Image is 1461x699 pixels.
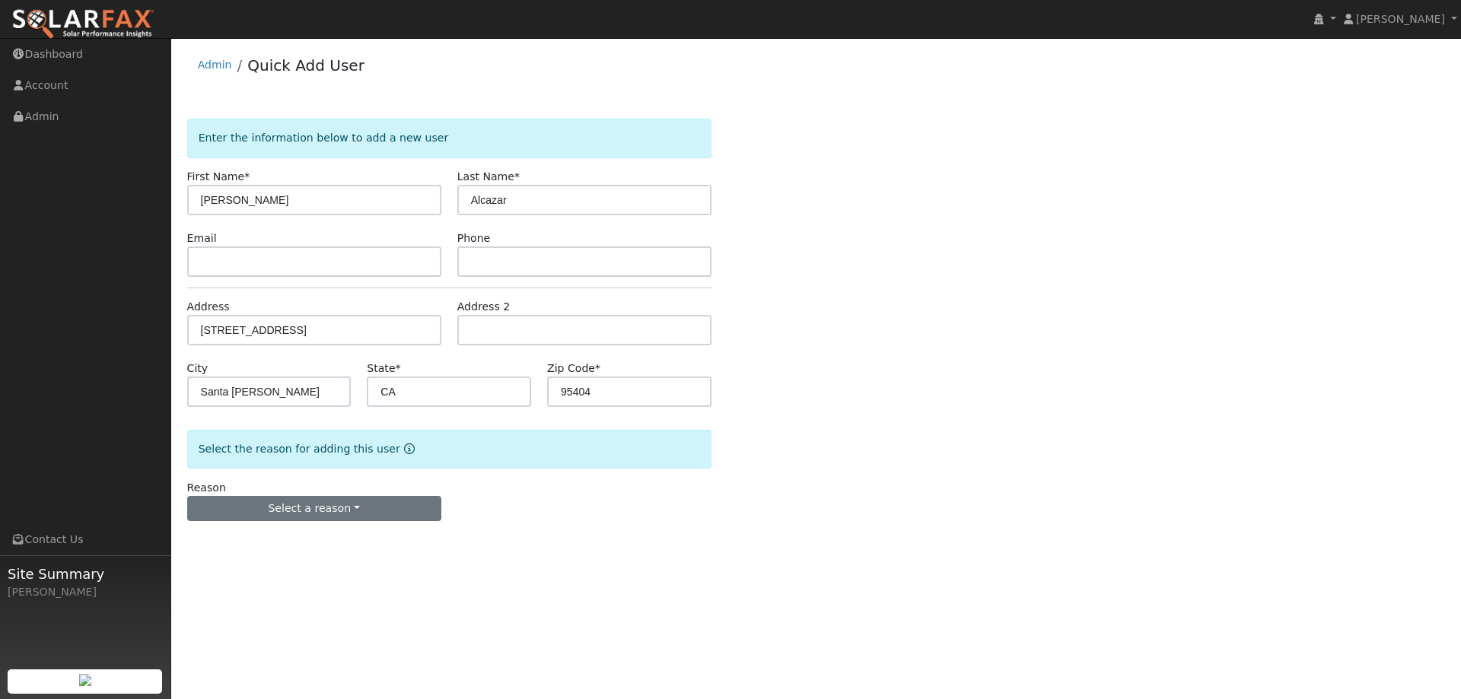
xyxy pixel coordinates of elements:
label: State [367,361,400,377]
span: [PERSON_NAME] [1356,13,1445,25]
label: Last Name [457,169,520,185]
div: Select the reason for adding this user [187,430,711,469]
span: Required [244,170,250,183]
span: Required [396,362,401,374]
img: SolarFax [11,8,154,40]
a: Reason for new user [400,443,415,455]
label: First Name [187,169,250,185]
label: Zip Code [547,361,600,377]
label: City [187,361,208,377]
label: Address [187,299,230,315]
img: retrieve [79,674,91,686]
div: Enter the information below to add a new user [187,119,711,157]
label: Phone [457,230,491,246]
label: Address 2 [457,299,511,315]
button: Select a reason [187,496,441,522]
div: [PERSON_NAME] [8,584,163,600]
label: Email [187,230,217,246]
a: Quick Add User [247,56,364,75]
span: Site Summary [8,564,163,584]
a: Admin [198,59,232,71]
span: Required [595,362,600,374]
label: Reason [187,480,226,496]
span: Required [514,170,520,183]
